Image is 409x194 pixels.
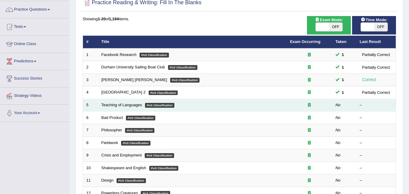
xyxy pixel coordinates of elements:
em: No [335,166,341,170]
td: 9 [83,149,98,162]
em: No [335,115,341,120]
span: OFF [374,23,388,31]
th: Title [98,36,287,48]
div: Exam occurring question [290,165,329,171]
em: PoS Classification [170,78,200,83]
a: Fieldwork [101,140,118,145]
b: 1-20 [98,17,106,21]
td: 2 [83,61,98,74]
div: Show exams occurring in exams [307,16,351,35]
a: Exam Occurring [290,39,320,44]
em: PoS Classification [126,116,155,120]
div: Exam occurring question [290,64,329,70]
em: PoS Classification [145,103,174,108]
em: PoS Classification [117,178,146,183]
span: You can still take this question [339,64,346,71]
td: 3 [83,74,98,86]
div: Exam occurring question [290,140,329,146]
em: No [335,153,341,157]
div: Showing of items. [83,16,396,22]
a: Success Stories [0,70,69,85]
div: Partially Correct [360,89,392,96]
a: Practice Questions [0,1,69,16]
a: Crisis and Employment [101,153,142,157]
div: – [360,115,392,121]
span: Time Mode: [358,17,390,23]
em: PoS Classification [168,65,197,70]
em: PoS Classification [145,153,174,158]
a: Facebook Research [101,52,137,57]
em: No [335,178,341,182]
div: – [360,153,392,158]
div: – [360,127,392,133]
td: 10 [83,162,98,174]
td: 7 [83,124,98,137]
div: Exam occurring question [290,102,329,108]
em: No [335,128,341,132]
div: – [360,140,392,146]
th: # [83,36,98,48]
span: You can still take this question [339,51,346,58]
th: Taken [332,36,356,48]
a: [GEOGRAPHIC_DATA] 2 [101,90,146,94]
td: 6 [83,111,98,124]
div: – [360,165,392,171]
div: Exam occurring question [290,115,329,121]
em: No [335,103,341,107]
a: Predictions [0,53,69,68]
a: Tests [0,18,69,34]
th: Last Result [356,36,396,48]
a: Design [101,178,114,182]
em: No [335,140,341,145]
span: You can still take this question [339,77,346,83]
a: Bad Product [101,115,123,120]
a: Your Account [0,105,69,120]
td: 11 [83,174,98,187]
a: [PERSON_NAME] [PERSON_NAME] [101,77,167,82]
em: PoS Classification [149,166,179,171]
div: – [360,102,392,108]
a: Durham University Sailing Boat Club [101,65,165,69]
em: PoS Classification [121,141,150,146]
div: Exam occurring question [290,127,329,133]
em: PoS Classification [140,53,169,58]
div: Partially Correct [360,51,392,58]
td: 1 [83,48,98,61]
span: You can still take this question [339,89,346,96]
div: Exam occurring question [290,77,329,83]
td: 4 [83,86,98,99]
a: Strategy Videos [0,87,69,103]
div: Exam occurring question [290,153,329,158]
a: Online Class [0,36,69,51]
a: Shakespeare and English [101,166,146,170]
div: Exam occurring question [290,52,329,58]
div: Exam occurring question [290,178,329,183]
a: Teaching of Languages [101,103,142,107]
span: Exam Mode: [312,17,345,23]
div: Partially Correct [360,64,392,71]
td: 8 [83,136,98,149]
div: Correct [360,76,379,83]
em: PoS Classification [125,128,154,133]
div: Exam occurring question [290,90,329,95]
td: 5 [83,99,98,112]
span: OFF [329,23,342,31]
a: Philosopher [101,128,122,132]
b: 1,194 [109,17,119,21]
em: PoS Classification [149,90,178,95]
div: – [360,178,392,183]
